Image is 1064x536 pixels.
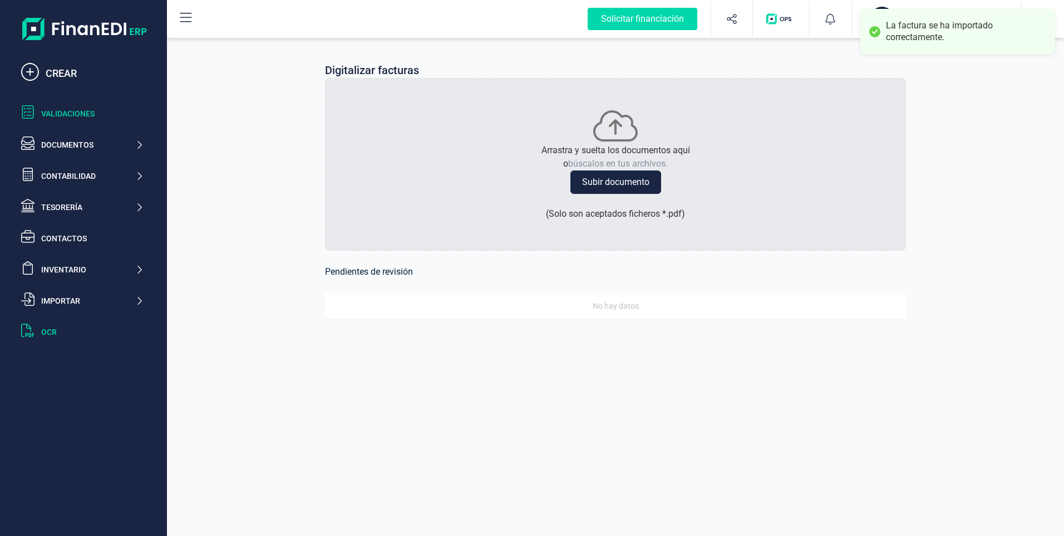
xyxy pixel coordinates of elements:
div: Importar [41,295,135,306]
div: Contabilidad [41,170,135,182]
div: CA [870,7,894,31]
div: OCR [41,327,144,338]
p: ( Solo son aceptados ficheros * .pdf ) [546,207,685,221]
button: Logo de OPS [760,1,802,37]
div: Contactos [41,233,144,244]
img: Logo de OPS [766,13,796,25]
div: Validaciones [41,108,144,119]
img: Logo Finanedi [22,18,147,40]
div: Solicitar financiación [588,8,697,30]
div: La factura se ha importado correctamente. [886,20,1047,43]
button: Solicitar financiación [574,1,711,37]
p: Digitalizar facturas [325,62,419,78]
div: Arrastra y suelta los documentos aquíobúscalos en tus archivos.Subir documento(Solo son aceptados... [325,78,906,251]
div: Tesorería [41,202,135,213]
div: No hay datos [329,300,902,312]
div: Documentos [41,139,135,150]
button: Subir documento [570,170,661,194]
h6: Pendientes de revisión [325,264,906,280]
button: CA[PERSON_NAME]CAROLINA CUBELLS DOLZ [865,1,1008,37]
div: CREAR [46,66,144,81]
div: Inventario [41,264,135,275]
p: Arrastra y suelta los documentos aquí o [541,144,690,170]
span: búscalos en tus archivos. [568,158,668,169]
